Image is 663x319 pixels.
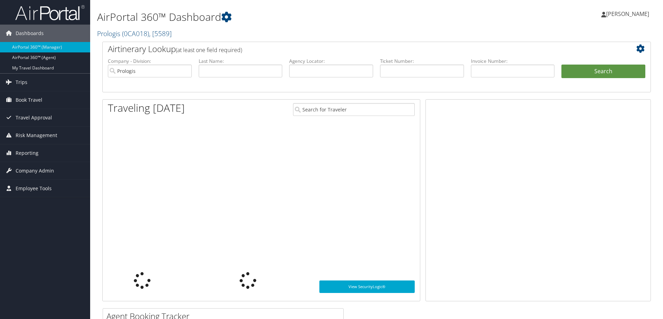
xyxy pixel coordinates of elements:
[16,144,38,162] span: Reporting
[108,101,185,115] h1: Traveling [DATE]
[561,65,645,78] button: Search
[16,74,27,91] span: Trips
[319,280,415,293] a: View SecurityLogic®
[176,46,242,54] span: (at least one field required)
[289,58,373,65] label: Agency Locator:
[16,162,54,179] span: Company Admin
[380,58,464,65] label: Ticket Number:
[16,127,57,144] span: Risk Management
[108,43,600,55] h2: Airtinerary Lookup
[606,10,649,18] span: [PERSON_NAME]
[199,58,283,65] label: Last Name:
[16,91,42,109] span: Book Travel
[16,25,44,42] span: Dashboards
[108,58,192,65] label: Company - Division:
[122,29,149,38] span: ( 0CA018 )
[97,29,172,38] a: Prologis
[15,5,85,21] img: airportal-logo.png
[149,29,172,38] span: , [ 5589 ]
[293,103,415,116] input: Search for Traveler
[601,3,656,24] a: [PERSON_NAME]
[471,58,555,65] label: Invoice Number:
[97,10,470,24] h1: AirPortal 360™ Dashboard
[16,180,52,197] span: Employee Tools
[16,109,52,126] span: Travel Approval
